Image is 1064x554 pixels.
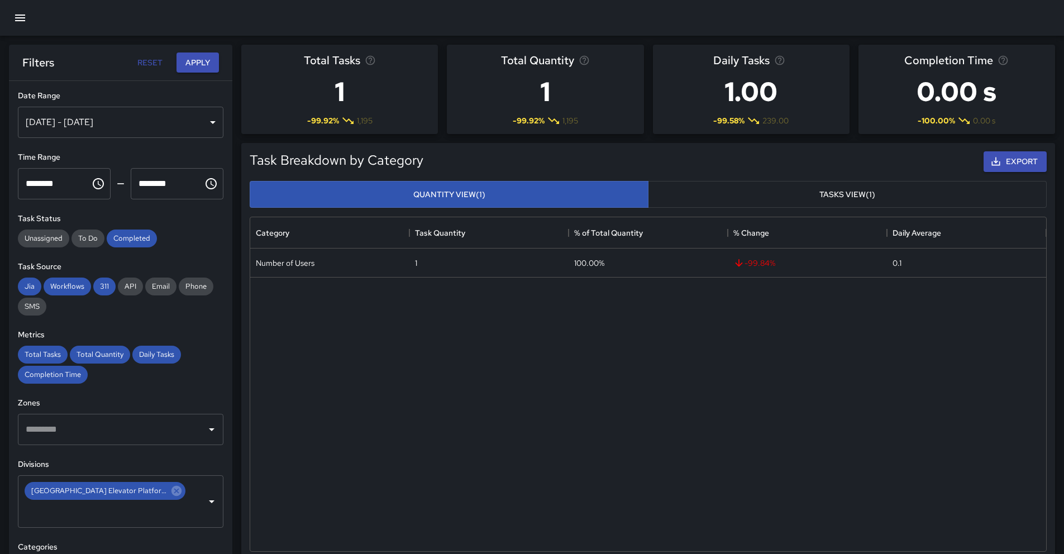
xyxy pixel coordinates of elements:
[70,346,130,364] div: Total Quantity
[179,281,213,291] span: Phone
[357,115,373,126] span: 1,195
[93,278,116,295] div: 311
[18,90,223,102] h6: Date Range
[250,181,648,208] button: Quantity View(1)
[984,151,1047,172] button: Export
[44,278,91,295] div: Workflows
[25,484,174,497] span: [GEOGRAPHIC_DATA] Elevator Platform
[415,257,417,269] div: 1
[18,298,46,316] div: SMS
[18,397,223,409] h6: Zones
[256,217,289,249] div: Category
[87,173,109,195] button: Choose time, selected time is 12:00 AM
[71,230,104,247] div: To Do
[409,217,569,249] div: Task Quantity
[415,217,465,249] div: Task Quantity
[713,51,770,69] span: Daily Tasks
[904,69,1009,114] h3: 0.00 s
[733,257,775,269] span: -99.84 %
[107,230,157,247] div: Completed
[25,482,185,500] div: [GEOGRAPHIC_DATA] Elevator Platform
[569,217,728,249] div: % of Total Quantity
[918,115,955,126] span: -100.00 %
[18,346,68,364] div: Total Tasks
[501,51,574,69] span: Total Quantity
[93,281,116,291] span: 311
[132,346,181,364] div: Daily Tasks
[18,541,223,553] h6: Categories
[18,230,69,247] div: Unassigned
[204,422,220,437] button: Open
[18,366,88,384] div: Completion Time
[713,115,745,126] span: -99.58 %
[307,115,339,126] span: -99.92 %
[365,55,376,66] svg: Total number of tasks in the selected period, compared to the previous period.
[118,281,143,291] span: API
[18,151,223,164] h6: Time Range
[132,52,168,73] button: Reset
[579,55,590,66] svg: Total task quantity in the selected period, compared to the previous period.
[774,55,785,66] svg: Average number of tasks per day in the selected period, compared to the previous period.
[256,257,314,269] div: Number of Users
[18,370,88,379] span: Completion Time
[18,261,223,273] h6: Task Source
[18,329,223,341] h6: Metrics
[132,350,181,359] span: Daily Tasks
[44,281,91,291] span: Workflows
[176,52,219,73] button: Apply
[18,107,223,138] div: [DATE] - [DATE]
[304,69,376,114] h3: 1
[998,55,1009,66] svg: Average time taken to complete tasks in the selected period, compared to the previous period.
[733,217,769,249] div: % Change
[200,173,222,195] button: Choose time, selected time is 11:59 PM
[250,151,423,169] h5: Task Breakdown by Category
[18,281,41,291] span: Jia
[762,115,789,126] span: 239.00
[304,51,360,69] span: Total Tasks
[250,217,409,249] div: Category
[887,217,1046,249] div: Daily Average
[18,302,46,311] span: SMS
[513,115,545,126] span: -99.92 %
[71,233,104,243] span: To Do
[118,278,143,295] div: API
[18,278,41,295] div: Jia
[107,233,157,243] span: Completed
[501,69,590,114] h3: 1
[893,257,901,269] div: 0.1
[70,350,130,359] span: Total Quantity
[713,69,789,114] h3: 1.00
[574,217,643,249] div: % of Total Quantity
[18,350,68,359] span: Total Tasks
[893,217,941,249] div: Daily Average
[973,115,995,126] span: 0.00 s
[145,278,176,295] div: Email
[728,217,887,249] div: % Change
[562,115,578,126] span: 1,195
[904,51,993,69] span: Completion Time
[22,54,54,71] h6: Filters
[648,181,1047,208] button: Tasks View(1)
[18,233,69,243] span: Unassigned
[18,213,223,225] h6: Task Status
[145,281,176,291] span: Email
[18,459,223,471] h6: Divisions
[574,257,604,269] div: 100.00%
[204,494,220,509] button: Open
[179,278,213,295] div: Phone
